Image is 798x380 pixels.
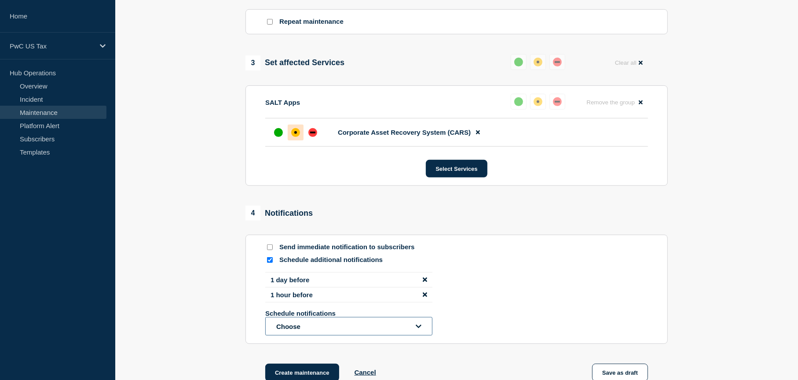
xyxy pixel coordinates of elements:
[245,55,260,70] span: 3
[423,276,427,284] button: disable notification 1 day before
[534,58,542,66] div: affected
[530,54,546,70] button: affected
[265,317,432,336] button: open dropdown
[279,243,420,251] p: Send immediate notification to subscribers
[511,94,527,110] button: up
[511,54,527,70] button: up
[586,99,635,106] span: Remove the group
[291,128,300,137] div: affected
[279,18,344,26] p: Repeat maintenance
[514,97,523,106] div: up
[534,97,542,106] div: affected
[514,58,523,66] div: up
[274,128,283,137] div: up
[265,288,432,303] li: 1 hour before
[549,54,565,70] button: down
[610,54,648,71] button: Clear all
[267,257,273,263] input: Schedule additional notifications
[355,369,376,376] button: Cancel
[530,94,546,110] button: affected
[549,94,565,110] button: down
[553,58,562,66] div: down
[245,55,344,70] div: Set affected Services
[267,244,273,250] input: Send immediate notification to subscribers
[279,256,420,264] p: Schedule additional notifications
[265,310,406,317] p: Schedule notifications
[265,99,300,106] p: SALT Apps
[338,129,471,136] span: Corporate Asset Recovery System (CARS)
[265,272,432,288] li: 1 day before
[267,19,273,25] input: Repeat maintenance
[581,94,648,111] button: Remove the group
[245,206,313,221] div: Notifications
[245,206,260,221] span: 4
[426,160,487,177] button: Select Services
[553,97,562,106] div: down
[423,291,427,299] button: disable notification 1 hour before
[10,42,94,50] p: PwC US Tax
[308,128,317,137] div: down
